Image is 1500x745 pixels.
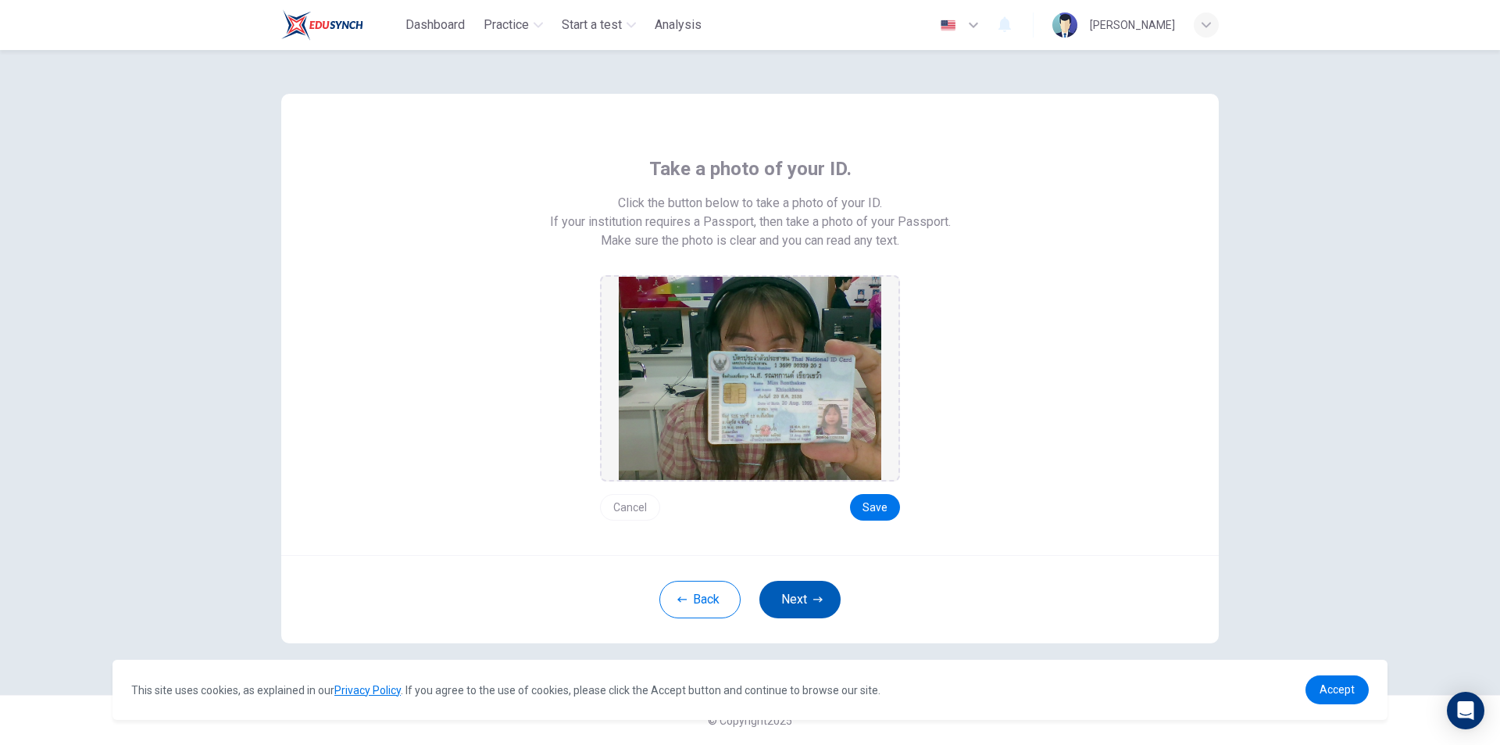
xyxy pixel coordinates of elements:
[619,277,881,480] img: preview screemshot
[601,231,899,250] span: Make sure the photo is clear and you can read any text.
[655,16,702,34] span: Analysis
[759,581,841,618] button: Next
[334,684,401,697] a: Privacy Policy
[1447,692,1484,729] div: Open Intercom Messenger
[850,494,900,521] button: Save
[399,11,471,39] button: Dashboard
[600,494,660,521] button: Cancel
[405,16,465,34] span: Dashboard
[1320,683,1355,696] span: Accept
[281,9,363,41] img: Train Test logo
[659,581,741,618] button: Back
[938,20,958,31] img: en
[281,9,399,41] a: Train Test logo
[1305,675,1369,704] a: dismiss cookie message
[131,684,880,697] span: This site uses cookies, as explained in our . If you agree to the use of cookies, please click th...
[550,194,951,231] span: Click the button below to take a photo of your ID. If your institution requires a Passport, then ...
[708,715,792,727] span: © Copyright 2025
[484,16,529,34] span: Practice
[477,11,549,39] button: Practice
[555,11,642,39] button: Start a test
[112,660,1387,720] div: cookieconsent
[1052,13,1077,38] img: Profile picture
[1090,16,1175,34] div: [PERSON_NAME]
[562,16,622,34] span: Start a test
[648,11,708,39] button: Analysis
[649,156,852,181] span: Take a photo of your ID.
